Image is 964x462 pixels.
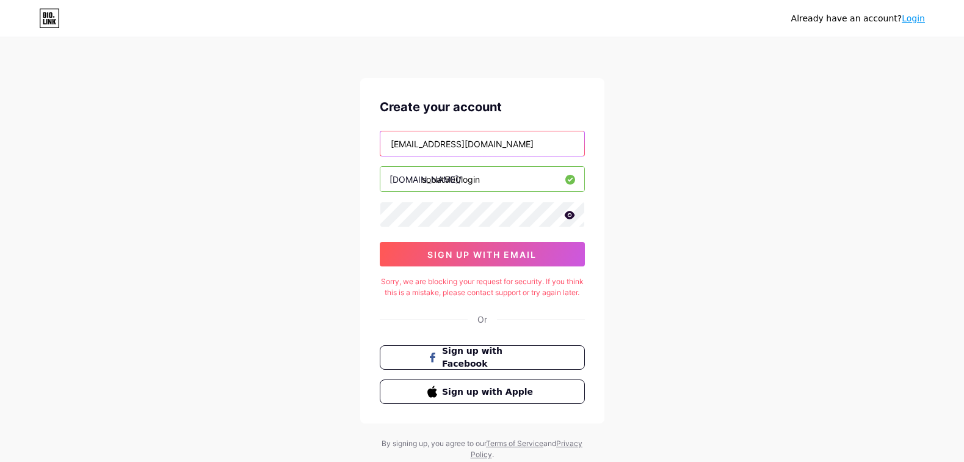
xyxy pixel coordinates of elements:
div: Or [477,313,487,326]
button: Sign up with Apple [380,380,585,404]
span: Sign up with Apple [442,386,537,398]
input: username [380,167,584,191]
button: Sign up with Facebook [380,345,585,370]
div: By signing up, you agree to our and . [379,438,586,460]
div: Already have an account? [791,12,925,25]
span: sign up with email [427,249,537,260]
div: Sorry, we are blocking your request for security. If you think this is a mistake, please contact ... [380,276,585,298]
input: Email [380,131,584,156]
a: Terms of Service [486,439,543,448]
a: Login [902,13,925,23]
div: [DOMAIN_NAME]/ [390,173,462,186]
button: sign up with email [380,242,585,266]
div: Create your account [380,98,585,116]
span: Sign up with Facebook [442,345,537,370]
